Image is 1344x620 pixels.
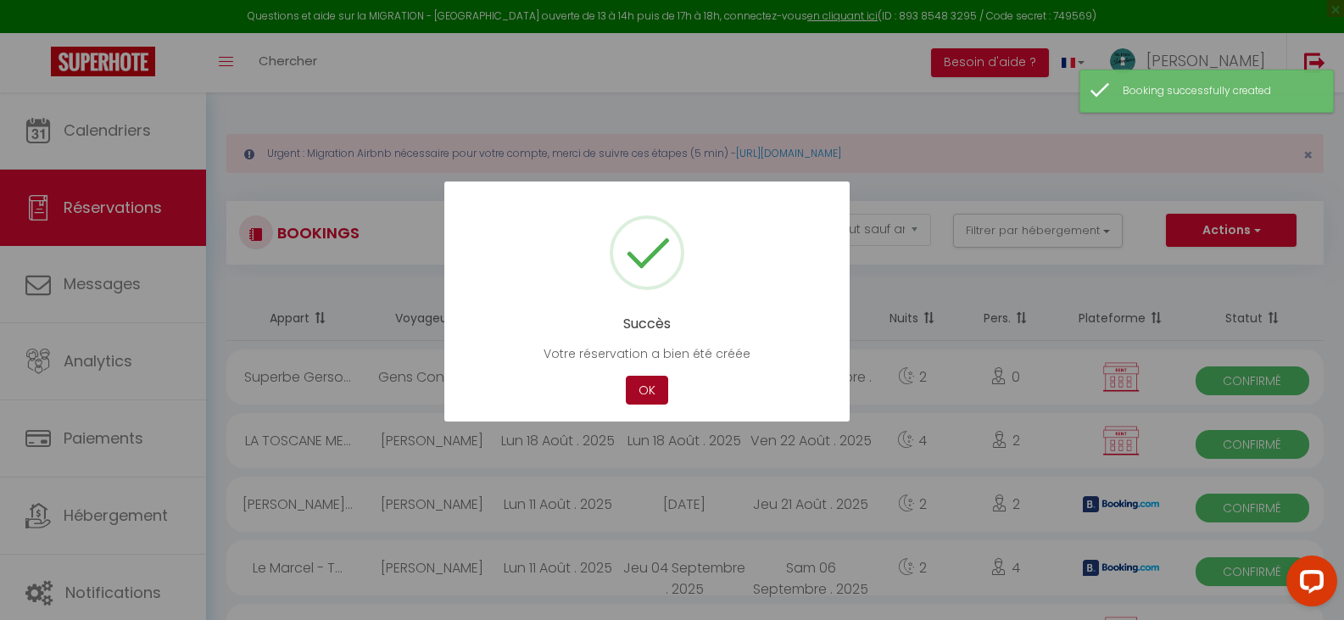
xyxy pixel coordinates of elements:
[626,376,668,405] button: OK
[1273,549,1344,620] iframe: LiveChat chat widget
[470,316,824,332] h2: Succès
[1123,83,1316,99] div: Booking successfully created
[470,344,824,363] p: Votre réservation a bien été créée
